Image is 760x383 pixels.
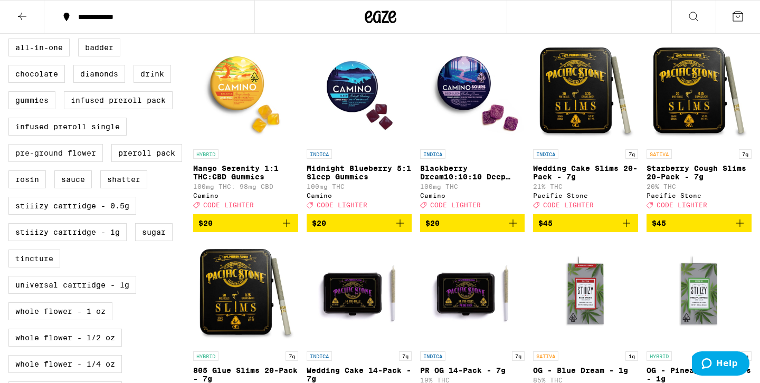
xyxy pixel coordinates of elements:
a: Open page for Starberry Cough Slims 20-Pack - 7g from Pacific Stone [647,39,752,214]
label: Sauce [54,170,92,188]
span: CODE LIGHTER [657,202,707,209]
p: Blackberry Dream10:10:10 Deep Sleep Gummies [420,164,525,181]
p: 805 Glue Slims 20-Pack - 7g [193,366,298,383]
button: Add to bag [307,214,412,232]
img: STIIIZY - OG - Pineapple Express - 1g [647,241,752,346]
img: Camino - Mango Serenity 1:1 THC:CBD Gummies [193,39,298,144]
p: Midnight Blueberry 5:1 Sleep Gummies [307,164,412,181]
div: Camino [420,192,525,199]
p: HYBRID [647,351,672,361]
label: Tincture [8,250,60,267]
p: Wedding Cake Slims 20-Pack - 7g [533,164,638,181]
span: $20 [198,219,213,227]
label: All-In-One [8,39,70,56]
p: INDICA [420,149,445,159]
a: Open page for Blackberry Dream10:10:10 Deep Sleep Gummies from Camino [420,39,525,214]
div: Pacific Stone [647,192,752,199]
p: Mango Serenity 1:1 THC:CBD Gummies [193,164,298,181]
p: 7g [739,149,752,159]
span: CODE LIGHTER [543,202,594,209]
label: Shatter [100,170,147,188]
button: Add to bag [533,214,638,232]
p: HYBRID [193,149,218,159]
label: Diamonds [73,65,125,83]
p: INDICA [307,149,332,159]
label: Universal Cartridge - 1g [8,276,136,294]
a: Open page for Midnight Blueberry 5:1 Sleep Gummies from Camino [307,39,412,214]
span: $20 [425,219,440,227]
p: 7g [625,149,638,159]
p: 7g [512,351,525,361]
label: Rosin [8,170,46,188]
p: INDICA [420,351,445,361]
img: Camino - Midnight Blueberry 5:1 Sleep Gummies [307,39,412,144]
p: SATIVA [647,149,672,159]
label: STIIIZY Cartridge - 0.5g [8,197,136,215]
button: Add to bag [420,214,525,232]
label: STIIIZY Cartridge - 1g [8,223,127,241]
span: $20 [312,219,326,227]
span: $45 [538,219,553,227]
a: Open page for Mango Serenity 1:1 THC:CBD Gummies from Camino [193,39,298,214]
p: SATIVA [533,351,558,361]
label: Drink [134,65,171,83]
img: Pacific Stone - Wedding Cake Slims 20-Pack - 7g [533,39,638,144]
label: Infused Preroll Single [8,118,127,136]
span: CODE LIGHTER [430,202,481,209]
p: 100mg THC: 98mg CBD [193,183,298,190]
span: CODE LIGHTER [317,202,367,209]
label: Chocolate [8,65,65,83]
p: OG - Pineapple Express - 1g [647,366,752,383]
p: HYBRID [193,351,218,361]
p: OG - Blue Dream - 1g [533,366,638,375]
button: Add to bag [193,214,298,232]
p: Starberry Cough Slims 20-Pack - 7g [647,164,752,181]
img: Pacific Stone - PR OG 14-Pack - 7g [420,241,525,346]
p: 20% THC [647,183,752,190]
div: Pacific Stone [533,192,638,199]
div: Camino [193,192,298,199]
img: STIIIZY - OG - Blue Dream - 1g [533,241,638,346]
img: Pacific Stone - 805 Glue Slims 20-Pack - 7g [193,241,298,346]
p: 7g [399,351,412,361]
img: Pacific Stone - Wedding Cake 14-Pack - 7g [307,241,412,346]
img: Camino - Blackberry Dream10:10:10 Deep Sleep Gummies [420,39,525,144]
button: Add to bag [647,214,752,232]
p: INDICA [533,149,558,159]
label: Pre-ground Flower [8,144,103,162]
label: Sugar [135,223,173,241]
label: Preroll Pack [111,144,182,162]
p: 100mg THC [420,183,525,190]
a: Open page for Wedding Cake Slims 20-Pack - 7g from Pacific Stone [533,39,638,214]
p: Wedding Cake 14-Pack - 7g [307,366,412,383]
label: Whole Flower - 1/4 oz [8,355,122,373]
p: 7g [286,351,298,361]
label: Whole Flower - 1 oz [8,302,112,320]
label: Badder [78,39,120,56]
iframe: Opens a widget where you can find more information [692,351,749,378]
label: Infused Preroll Pack [64,91,173,109]
p: 1g [625,351,638,361]
label: Whole Flower - 1/2 oz [8,329,122,347]
p: INDICA [307,351,332,361]
span: CODE LIGHTER [203,202,254,209]
p: 21% THC [533,183,638,190]
img: Pacific Stone - Starberry Cough Slims 20-Pack - 7g [647,39,752,144]
label: Gummies [8,91,55,109]
div: Camino [307,192,412,199]
span: $45 [652,219,666,227]
p: PR OG 14-Pack - 7g [420,366,525,375]
p: 100mg THC [307,183,412,190]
